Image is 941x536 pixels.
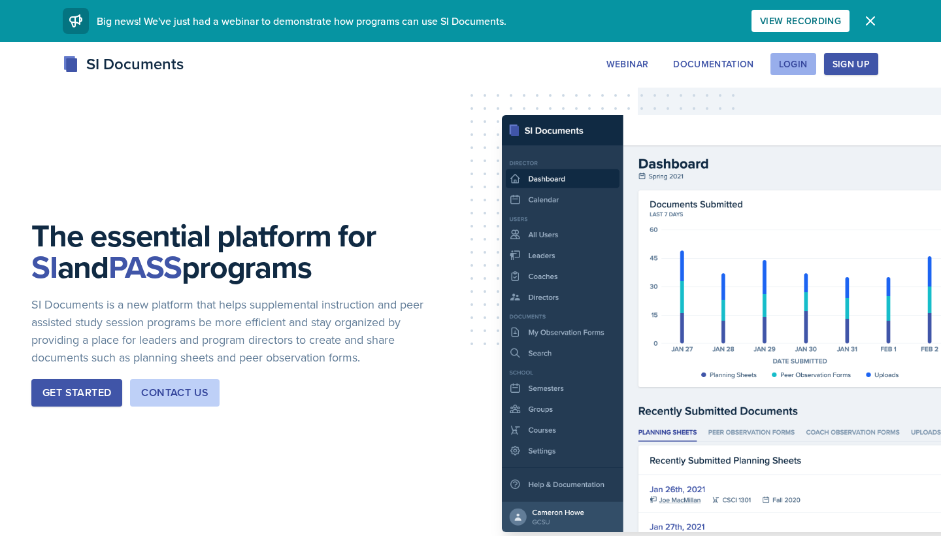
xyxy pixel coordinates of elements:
[665,53,763,75] button: Documentation
[63,52,184,76] div: SI Documents
[824,53,878,75] button: Sign Up
[673,59,754,69] div: Documentation
[770,53,816,75] button: Login
[606,59,648,69] div: Webinar
[760,16,841,26] div: View Recording
[833,59,870,69] div: Sign Up
[598,53,657,75] button: Webinar
[97,14,506,28] span: Big news! We've just had a webinar to demonstrate how programs can use SI Documents.
[141,385,208,401] div: Contact Us
[779,59,808,69] div: Login
[751,10,850,32] button: View Recording
[31,379,122,407] button: Get Started
[42,385,111,401] div: Get Started
[130,379,220,407] button: Contact Us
